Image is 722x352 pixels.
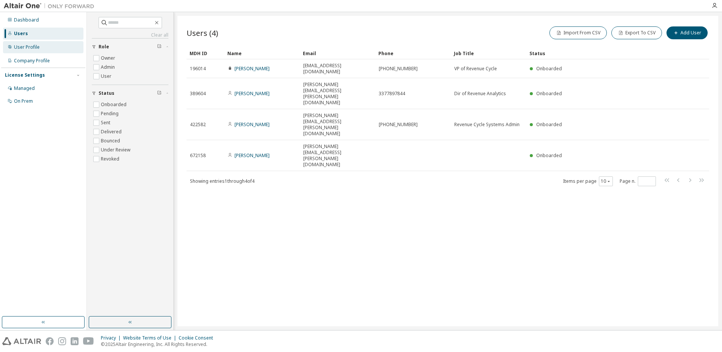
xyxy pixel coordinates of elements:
button: 10 [601,178,611,184]
div: Company Profile [14,58,50,64]
span: Page n. [620,176,656,186]
span: [PERSON_NAME][EMAIL_ADDRESS][PERSON_NAME][DOMAIN_NAME] [303,82,372,106]
button: Role [92,39,168,55]
span: Items per page [563,176,613,186]
p: © 2025 Altair Engineering, Inc. All Rights Reserved. [101,341,218,347]
span: Onboarded [536,65,562,72]
span: Users (4) [187,28,218,38]
div: Job Title [454,47,523,59]
span: 422582 [190,122,206,128]
span: [PHONE_NUMBER] [379,122,418,128]
img: facebook.svg [46,337,54,345]
div: Cookie Consent [179,335,218,341]
label: Bounced [101,136,122,145]
span: Onboarded [536,152,562,159]
span: [PHONE_NUMBER] [379,66,418,72]
span: Clear filter [157,44,162,50]
span: Onboarded [536,90,562,97]
img: youtube.svg [83,337,94,345]
label: Owner [101,54,117,63]
span: 196014 [190,66,206,72]
div: Privacy [101,335,123,341]
div: MDH ID [190,47,221,59]
div: License Settings [5,72,45,78]
div: Managed [14,85,35,91]
div: User Profile [14,44,40,50]
span: Onboarded [536,121,562,128]
span: [EMAIL_ADDRESS][DOMAIN_NAME] [303,63,372,75]
label: Onboarded [101,100,128,109]
a: Clear all [92,32,168,38]
span: Revenue Cycle Systems Admin [454,122,520,128]
label: Revoked [101,154,121,164]
button: Import From CSV [549,26,607,39]
img: altair_logo.svg [2,337,41,345]
div: Phone [378,47,448,59]
img: Altair One [4,2,98,10]
span: Status [99,90,114,96]
a: [PERSON_NAME] [234,152,270,159]
span: 389604 [190,91,206,97]
a: [PERSON_NAME] [234,65,270,72]
div: Website Terms of Use [123,335,179,341]
label: Sent [101,118,112,127]
div: Name [227,47,297,59]
div: Users [14,31,28,37]
label: Admin [101,63,116,72]
a: [PERSON_NAME] [234,90,270,97]
span: Clear filter [157,90,162,96]
div: Email [303,47,372,59]
div: Status [529,47,670,59]
button: Status [92,85,168,102]
span: 672158 [190,153,206,159]
label: Delivered [101,127,123,136]
span: Dir of Revenue Analytics [454,91,506,97]
span: [PERSON_NAME][EMAIL_ADDRESS][PERSON_NAME][DOMAIN_NAME] [303,144,372,168]
span: 3377897844 [379,91,405,97]
div: On Prem [14,98,33,104]
span: [PERSON_NAME][EMAIL_ADDRESS][PERSON_NAME][DOMAIN_NAME] [303,113,372,137]
label: Pending [101,109,120,118]
label: Under Review [101,145,132,154]
img: linkedin.svg [71,337,79,345]
button: Add User [666,26,708,39]
span: Showing entries 1 through 4 of 4 [190,178,255,184]
button: Export To CSV [611,26,662,39]
span: Role [99,44,109,50]
div: Dashboard [14,17,39,23]
label: User [101,72,113,81]
img: instagram.svg [58,337,66,345]
a: [PERSON_NAME] [234,121,270,128]
span: VP of Revenue Cycle [454,66,497,72]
